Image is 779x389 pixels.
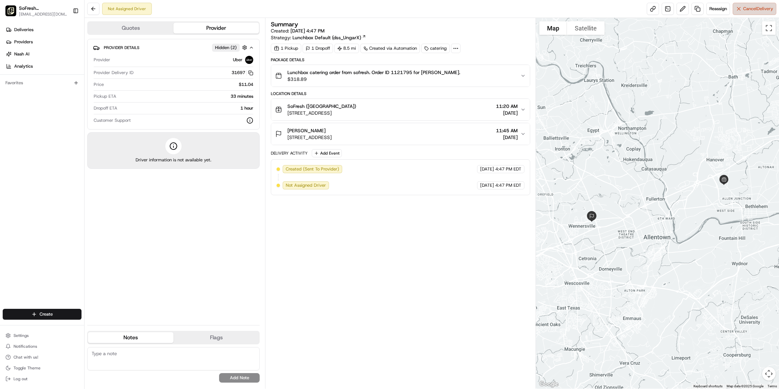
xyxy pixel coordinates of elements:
[5,5,16,16] img: SoFresh (Bethlehem)
[18,44,112,51] input: Clear
[312,149,342,157] button: Add Event
[3,363,81,373] button: Toggle Theme
[120,105,253,111] div: 1 hour
[762,21,776,35] button: Toggle fullscreen view
[60,123,74,129] span: [DATE]
[14,51,29,57] span: Nash AI
[64,151,109,158] span: API Documentation
[271,123,530,145] button: [PERSON_NAME][STREET_ADDRESS]11:45 AM[DATE]
[3,374,81,384] button: Log out
[7,88,45,93] div: Past conversations
[567,21,605,35] button: Show satellite imagery
[271,91,530,96] div: Location Details
[94,70,134,76] span: Provider Delivery ID
[693,384,723,389] button: Keyboard shortcuts
[287,69,460,76] span: Lunchbox catering order from sofresh. Order ID 1121795 for [PERSON_NAME].
[3,49,84,60] a: Nash AI
[30,65,111,71] div: Start new chat
[14,333,29,338] span: Settings
[56,123,58,129] span: •
[727,384,763,388] span: Map data ©2025 Google
[287,110,356,116] span: [STREET_ADDRESS]
[4,148,54,161] a: 📗Knowledge Base
[3,77,81,88] div: Favorites
[119,93,253,99] div: 33 minutes
[743,6,773,12] span: Cancel Delivery
[94,57,110,63] span: Provider
[95,105,109,110] span: [DATE]
[495,182,521,188] span: 4:47 PM EDT
[480,182,494,188] span: [DATE]
[94,117,131,123] span: Customer Support
[271,21,298,27] h3: Summary
[3,37,84,47] a: Providers
[14,105,19,111] img: 1736555255976-a54dd68f-1ca7-489b-9aae-adbdc363a1c4
[286,166,339,172] span: Created (Sent To Provider)
[212,43,249,52] button: Hidden (2)
[54,148,111,161] a: 💻API Documentation
[496,134,518,141] span: [DATE]
[271,57,530,63] div: Package Details
[94,82,104,88] span: Price
[496,110,518,116] span: [DATE]
[14,63,33,69] span: Analytics
[3,24,84,35] a: Deliveries
[538,380,560,389] img: Google
[290,28,325,34] span: [DATE] 4:47 PM
[105,87,123,95] button: See all
[48,167,82,173] a: Powered byPylon
[94,105,117,111] span: Dropoff ETA
[709,6,727,12] span: Reassign
[768,384,777,388] a: Terms
[538,380,560,389] a: Open this area in Google Maps (opens a new window)
[334,44,359,53] div: 8.5 mi
[94,93,116,99] span: Pickup ETA
[88,332,173,343] button: Notes
[232,70,253,76] button: 31697
[287,76,460,83] span: $318.89
[14,151,52,158] span: Knowledge Base
[495,166,521,172] span: 4:47 PM EDT
[14,376,27,382] span: Log out
[706,3,730,15] button: Reassign
[239,82,253,88] span: $11.04
[733,3,776,15] button: CancelDelivery
[233,57,242,63] span: Uber
[14,123,19,129] img: 1736555255976-a54dd68f-1ca7-489b-9aae-adbdc363a1c4
[19,5,69,12] button: SoFresh ([GEOGRAPHIC_DATA])
[3,309,81,320] button: Create
[21,105,90,110] span: [PERSON_NAME] [PERSON_NAME]
[7,7,20,20] img: Nash
[14,65,26,77] img: 1727276513143-84d647e1-66c0-4f92-a045-3c9f9f5dfd92
[93,42,254,53] button: Provider DetailsHidden (2)
[7,65,19,77] img: 1736555255976-a54dd68f-1ca7-489b-9aae-adbdc363a1c4
[14,27,33,33] span: Deliveries
[30,71,93,77] div: We're available if you need us!
[271,65,530,87] button: Lunchbox catering order from sofresh. Order ID 1121795 for [PERSON_NAME].$318.89
[3,3,70,19] button: SoFresh (Bethlehem)SoFresh ([GEOGRAPHIC_DATA])[EMAIL_ADDRESS][DOMAIN_NAME]
[496,103,518,110] span: 11:20 AM
[287,134,332,141] span: [STREET_ADDRESS]
[7,152,12,157] div: 📗
[287,103,356,110] span: SoFresh ([GEOGRAPHIC_DATA])
[14,344,37,349] span: Notifications
[271,44,301,53] div: 1 Pickup
[115,67,123,75] button: Start new chat
[360,44,420,53] a: Created via Automation
[88,23,173,33] button: Quotes
[762,367,776,381] button: Map camera controls
[19,12,69,17] button: [EMAIL_ADDRESS][DOMAIN_NAME]
[3,331,81,340] button: Settings
[57,152,63,157] div: 💻
[136,157,211,163] span: Driver information is not available yet.
[303,44,333,53] div: 1 Dropoff
[292,34,366,41] a: Lunchbox Default (dss_UngarX)
[7,117,18,128] img: Angelique Valdez
[271,151,308,156] div: Delivery Activity
[3,352,81,362] button: Chat with us!
[14,354,38,360] span: Chat with us!
[271,99,530,120] button: SoFresh ([GEOGRAPHIC_DATA])[STREET_ADDRESS]11:20 AM[DATE]
[3,61,84,72] a: Analytics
